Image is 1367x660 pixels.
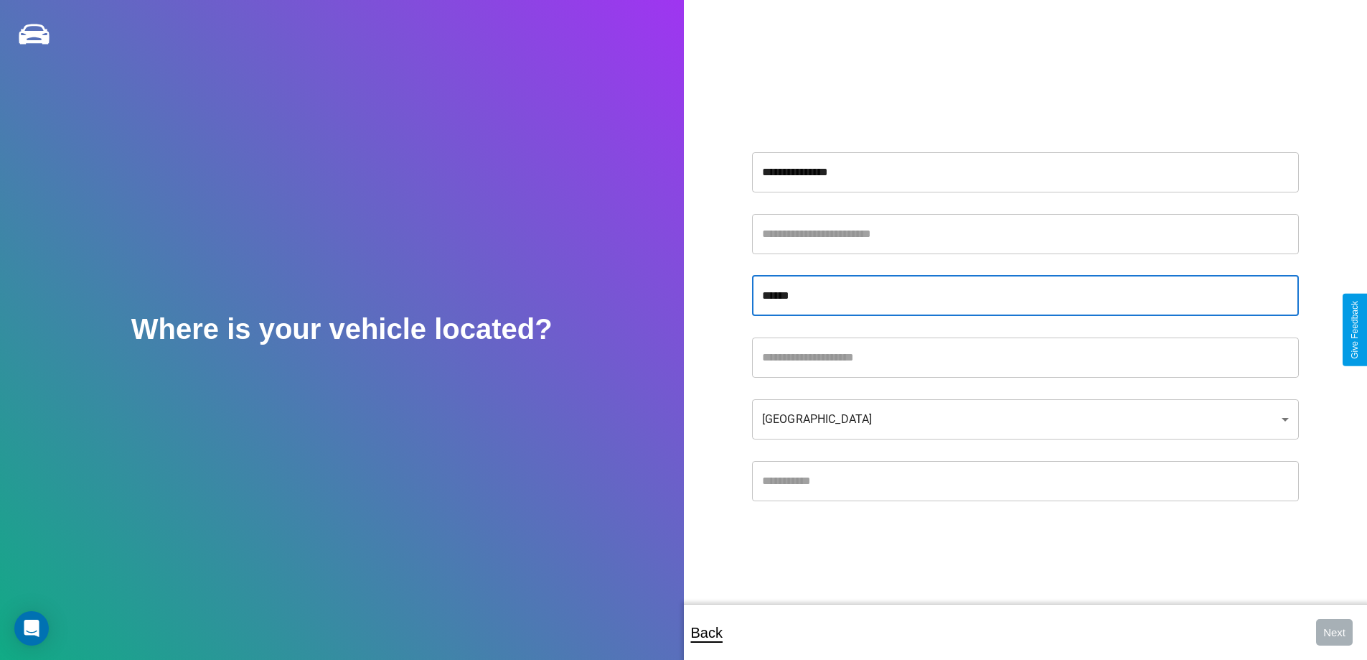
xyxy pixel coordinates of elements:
button: Next [1316,619,1353,646]
p: Back [691,620,723,646]
h2: Where is your vehicle located? [131,313,553,345]
div: Open Intercom Messenger [14,611,49,646]
div: Give Feedback [1350,301,1360,359]
div: [GEOGRAPHIC_DATA] [752,399,1299,440]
